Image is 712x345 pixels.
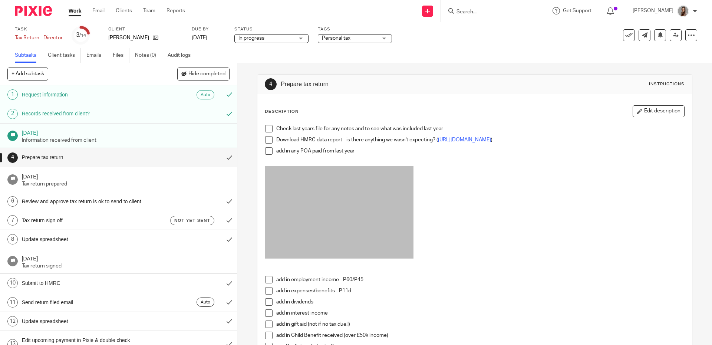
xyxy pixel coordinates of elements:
p: Download HMRC data report - is there anything we wasn't expecting? ( ) [276,136,684,144]
p: Information received from client [22,137,230,144]
a: Clients [116,7,132,14]
div: 2 [7,109,18,119]
label: Due by [192,26,225,32]
span: Not yet sent [175,217,210,223]
div: 11 [7,297,18,308]
img: 22.png [677,5,689,17]
p: add in gift aid (not if no tax due!!) [276,321,684,328]
a: [URL][DOMAIN_NAME] [438,137,491,142]
span: In progress [238,36,264,41]
a: Subtasks [15,48,42,63]
span: [DATE] [192,35,207,40]
a: Files [113,48,129,63]
h1: Submit to HMRC [22,277,150,289]
h1: Tax return sign off [22,215,150,226]
img: Pixie [15,6,52,16]
div: Tax Return - Director [15,34,63,42]
div: Auto [197,298,214,307]
label: Task [15,26,63,32]
div: 10 [7,278,18,288]
p: [PERSON_NAME] [108,34,149,42]
p: add in dividends [276,298,684,306]
p: Tax return prepared [22,180,230,188]
label: Status [234,26,309,32]
h1: Update spreadsheet [22,316,150,327]
label: Client [108,26,182,32]
div: 4 [265,78,277,90]
p: add in Child Benefit received (over £50k income) [276,332,684,339]
button: Edit description [633,105,685,117]
p: add in any POA paid from last year [276,147,684,155]
p: add in employment income - P60/P45 [276,276,684,283]
div: 4 [7,152,18,163]
h1: Review and approve tax return is ok to send to client [22,196,150,207]
a: Team [144,7,156,14]
p: Description [265,108,298,114]
h1: Prepare tax return [281,80,491,88]
div: 6 [7,196,18,207]
p: Check last years file for any notes and to see what was included last year [276,125,684,132]
p: add in expenses/benefits - P11d [276,287,684,295]
div: 1 [7,89,18,100]
div: 12 [7,316,18,326]
a: Emails [86,48,107,63]
div: Auto [197,90,214,99]
small: /14 [79,33,86,37]
a: Notes (0) [135,48,162,63]
div: 3 [76,31,86,39]
a: Work [69,7,82,14]
div: 7 [7,215,18,226]
h1: Send return filed email [22,297,150,308]
h1: [DATE] [22,253,230,262]
p: add in interest income [276,309,684,317]
a: Reports [167,7,185,14]
h1: Update spreadsheet [22,234,150,245]
h1: Records received from client? [22,108,150,119]
p: Tax return signed [22,262,230,270]
h1: [DATE] [22,127,230,137]
input: Search [456,9,523,16]
span: Personal tax [322,36,350,41]
span: Get Support [563,8,591,13]
h1: Prepare tax return [22,152,150,163]
h1: [DATE] [22,171,230,180]
p: [PERSON_NAME] [633,7,673,14]
h1: Request information [22,89,150,100]
div: 8 [7,234,18,244]
span: Hide completed [188,71,225,77]
a: Client tasks [48,48,81,63]
button: + Add subtask [7,68,48,80]
label: Tags [318,26,392,32]
div: Instructions [649,81,685,87]
button: Hide completed [177,68,230,80]
a: Audit logs [168,48,196,63]
a: Email [93,7,105,14]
